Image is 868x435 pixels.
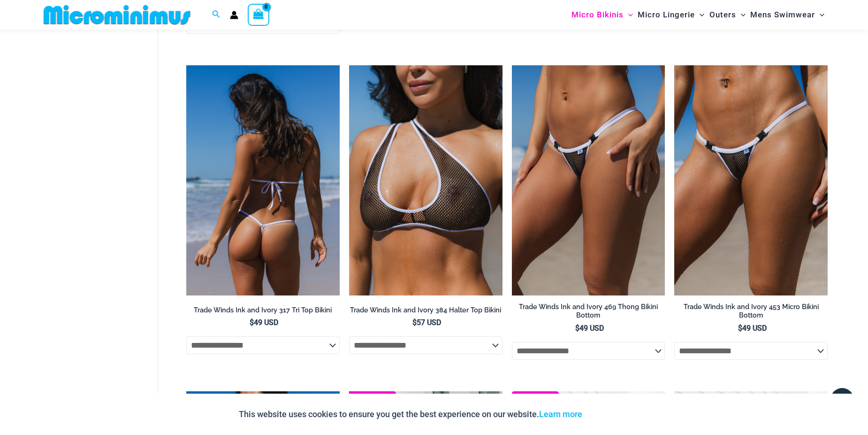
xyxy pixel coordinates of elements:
[186,306,340,318] a: Trade Winds Ink and Ivory 317 Tri Top Bikini
[674,303,828,324] a: Trade Winds Ink and Ivory 453 Micro Bikini Bottom
[412,318,417,327] span: $
[512,65,665,295] a: Tradewinds Ink and Ivory 469 Thong 01Tradewinds Ink and Ivory 469 Thong 02Tradewinds Ink and Ivor...
[575,324,604,333] bdi: 49 USD
[750,3,815,27] span: Mens Swimwear
[748,3,827,27] a: Mens SwimwearMenu ToggleMenu Toggle
[349,65,503,295] img: Tradewinds Ink and Ivory 384 Halter 01
[589,403,629,426] button: Accept
[709,3,736,27] span: Outers
[230,11,238,19] a: Account icon link
[186,306,340,315] h2: Trade Winds Ink and Ivory 317 Tri Top Bikini
[239,407,582,421] p: This website uses cookies to ensure you get the best experience on our website.
[635,3,707,27] a: Micro LingerieMenu ToggleMenu Toggle
[212,9,221,21] a: Search icon link
[575,324,579,333] span: $
[349,65,503,295] a: Tradewinds Ink and Ivory 384 Halter 01Tradewinds Ink and Ivory 384 Halter 02Tradewinds Ink and Iv...
[624,3,633,27] span: Menu Toggle
[512,65,665,295] img: Tradewinds Ink and Ivory 469 Thong 01
[568,1,828,28] nav: Site Navigation
[674,65,828,295] img: Tradewinds Ink and Ivory 317 Tri Top 453 Micro 03
[638,3,695,27] span: Micro Lingerie
[738,324,767,333] bdi: 49 USD
[738,324,742,333] span: $
[512,303,665,320] h2: Trade Winds Ink and Ivory 469 Thong Bikini Bottom
[707,3,748,27] a: OutersMenu ToggleMenu Toggle
[248,4,269,25] a: View Shopping Cart, empty
[815,3,824,27] span: Menu Toggle
[250,318,254,327] span: $
[349,306,503,318] a: Trade Winds Ink and Ivory 384 Halter Top Bikini
[571,3,624,27] span: Micro Bikinis
[569,3,635,27] a: Micro BikinisMenu ToggleMenu Toggle
[349,306,503,315] h2: Trade Winds Ink and Ivory 384 Halter Top Bikini
[412,318,441,327] bdi: 57 USD
[512,303,665,324] a: Trade Winds Ink and Ivory 469 Thong Bikini Bottom
[250,318,278,327] bdi: 49 USD
[674,303,828,320] h2: Trade Winds Ink and Ivory 453 Micro Bikini Bottom
[736,3,746,27] span: Menu Toggle
[695,3,704,27] span: Menu Toggle
[539,409,582,419] a: Learn more
[186,65,340,295] a: Tradewinds Ink and Ivory 317 Tri Top 01Tradewinds Ink and Ivory 317 Tri Top 453 Micro 06Tradewind...
[40,4,194,25] img: MM SHOP LOGO FLAT
[674,65,828,295] a: Tradewinds Ink and Ivory 317 Tri Top 453 Micro 03Tradewinds Ink and Ivory 317 Tri Top 453 Micro 0...
[186,65,340,295] img: Tradewinds Ink and Ivory 317 Tri Top 453 Micro 06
